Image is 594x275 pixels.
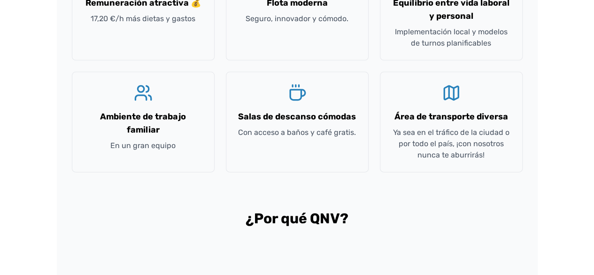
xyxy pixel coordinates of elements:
[91,14,195,23] font: 17,20 €/h más dietas y gastos
[395,27,508,47] font: Implementación local y modelos de turnos planificables
[134,84,153,102] svg: Usuarios
[238,111,356,122] font: Salas de descanso cómodas
[110,141,176,150] font: En un gran equipo
[442,84,461,102] svg: Mapa
[393,128,509,159] font: Ya sea en el tráfico de la ciudad o por todo el país, ¡con nosotros nunca te aburrirás!
[100,111,186,135] font: Ambiente de trabajo familiar
[394,111,508,122] font: Área de transporte diversa
[246,210,348,227] font: ¿Por qué QNV?
[246,14,348,23] font: Seguro, innovador y cómodo.
[238,128,356,137] font: Con acceso a baños y café gratis.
